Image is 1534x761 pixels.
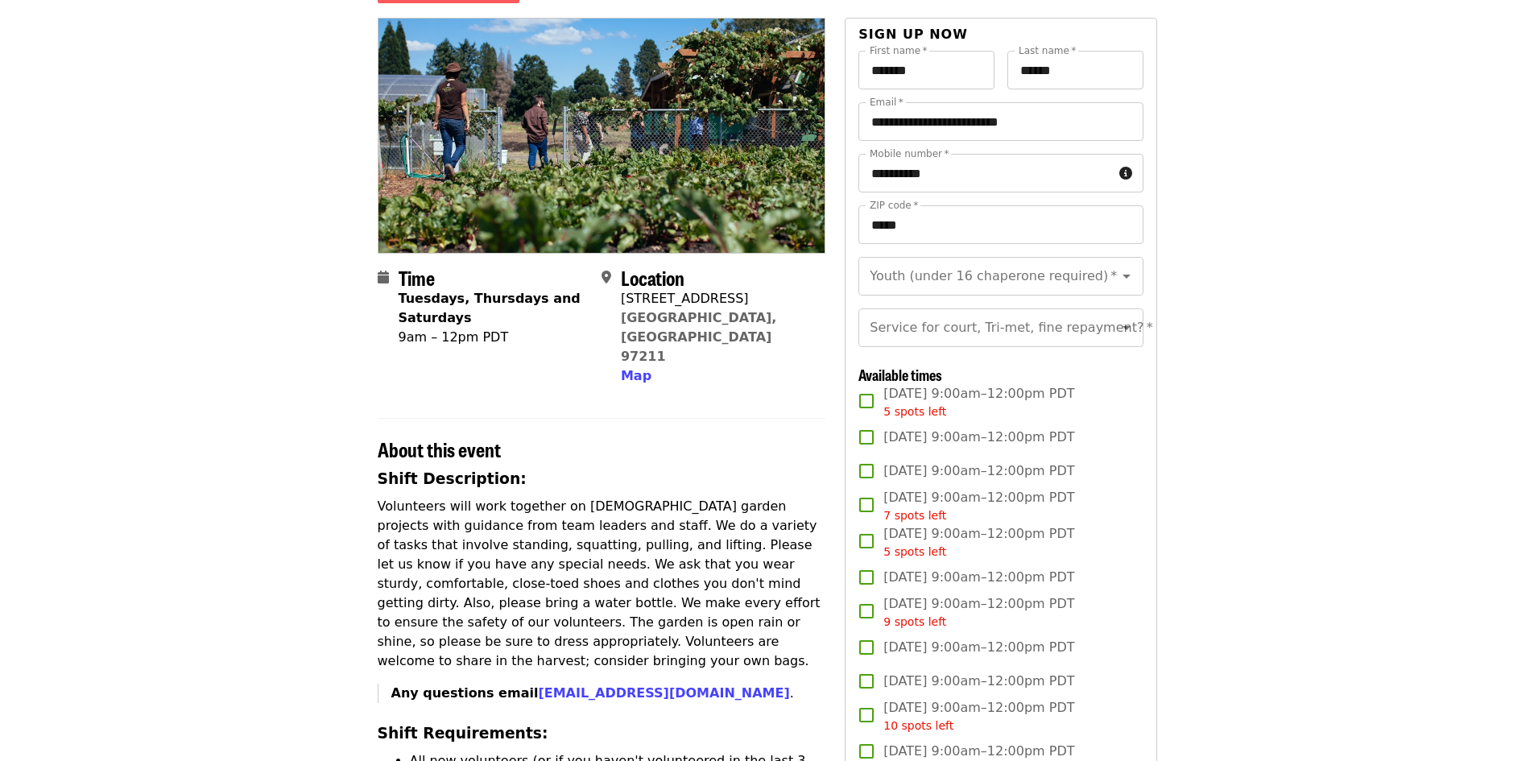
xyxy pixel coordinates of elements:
[883,594,1074,631] span: [DATE] 9:00am–12:00pm PDT
[870,149,949,159] label: Mobile number
[858,51,994,89] input: First name
[378,435,501,463] span: About this event
[858,364,942,385] span: Available times
[378,19,825,252] img: Portland Dig In!: Eastside Learning Garden (all ages) - Aug/Sept/Oct organized by Oregon Food Bank
[883,428,1074,447] span: [DATE] 9:00am–12:00pm PDT
[399,291,581,325] strong: Tuesdays, Thursdays and Saturdays
[378,725,548,742] strong: Shift Requirements:
[883,742,1074,761] span: [DATE] 9:00am–12:00pm PDT
[1019,46,1076,56] label: Last name
[378,497,826,671] p: Volunteers will work together on [DEMOGRAPHIC_DATA] garden projects with guidance from team leade...
[602,270,611,285] i: map-marker-alt icon
[399,328,589,347] div: 9am – 12pm PDT
[870,46,928,56] label: First name
[1115,265,1138,287] button: Open
[883,719,953,732] span: 10 spots left
[378,270,389,285] i: calendar icon
[883,545,946,558] span: 5 spots left
[883,698,1074,734] span: [DATE] 9:00am–12:00pm PDT
[621,263,684,292] span: Location
[870,201,918,210] label: ZIP code
[858,102,1143,141] input: Email
[883,524,1074,560] span: [DATE] 9:00am–12:00pm PDT
[883,509,946,522] span: 7 spots left
[883,384,1074,420] span: [DATE] 9:00am–12:00pm PDT
[883,638,1074,657] span: [DATE] 9:00am–12:00pm PDT
[858,154,1112,192] input: Mobile number
[399,263,435,292] span: Time
[883,405,946,418] span: 5 spots left
[1115,316,1138,339] button: Open
[391,684,826,703] p: .
[1007,51,1143,89] input: Last name
[391,685,790,701] strong: Any questions email
[1119,166,1132,181] i: circle-info icon
[870,97,903,107] label: Email
[858,205,1143,244] input: ZIP code
[378,470,527,487] strong: Shift Description:
[621,289,812,308] div: [STREET_ADDRESS]
[883,672,1074,691] span: [DATE] 9:00am–12:00pm PDT
[858,27,968,42] span: Sign up now
[883,488,1074,524] span: [DATE] 9:00am–12:00pm PDT
[883,568,1074,587] span: [DATE] 9:00am–12:00pm PDT
[621,368,651,383] span: Map
[538,685,789,701] a: [EMAIL_ADDRESS][DOMAIN_NAME]
[883,461,1074,481] span: [DATE] 9:00am–12:00pm PDT
[621,310,777,364] a: [GEOGRAPHIC_DATA], [GEOGRAPHIC_DATA] 97211
[621,366,651,386] button: Map
[883,615,946,628] span: 9 spots left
